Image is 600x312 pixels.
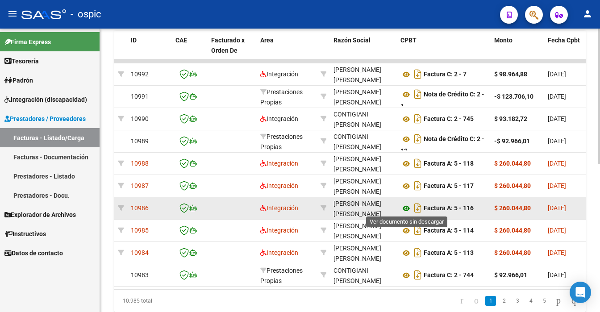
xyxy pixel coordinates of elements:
[260,71,298,78] span: Integración
[333,266,393,284] div: 20177164373
[131,271,149,279] span: 10983
[260,88,303,106] span: Prestaciones Propias
[333,199,393,219] div: [PERSON_NAME] [PERSON_NAME]
[412,268,424,282] i: Descargar documento
[484,293,497,308] li: page 1
[172,31,208,70] datatable-header-cell: CAE
[412,245,424,260] i: Descargar documento
[333,87,393,106] div: 23381347044
[548,271,566,279] span: [DATE]
[131,204,149,212] span: 10986
[456,296,467,306] a: go to first page
[131,249,149,256] span: 10984
[400,37,417,44] span: CPBT
[548,227,566,234] span: [DATE]
[412,67,424,81] i: Descargar documento
[4,114,86,124] span: Prestadores / Proveedores
[552,296,565,306] a: go to next page
[333,65,393,83] div: 23381347044
[333,221,393,241] div: [PERSON_NAME] [PERSON_NAME]
[260,160,298,167] span: Integración
[424,71,467,78] strong: Factura C: 2 - 7
[424,227,474,234] strong: Factura A: 5 - 114
[260,182,298,189] span: Integración
[333,65,393,85] div: [PERSON_NAME] [PERSON_NAME]
[4,210,76,220] span: Explorador de Archivos
[333,154,393,175] div: [PERSON_NAME] [PERSON_NAME]
[512,296,523,306] a: 3
[330,31,397,70] datatable-header-cell: Razón Social
[494,37,512,44] span: Monto
[424,250,474,257] strong: Factura A: 5 - 113
[537,293,551,308] li: page 5
[412,112,424,126] i: Descargar documento
[494,227,531,234] strong: $ 260.044,80
[333,199,393,217] div: 20278632947
[494,204,531,212] strong: $ 260.044,80
[548,160,566,167] span: [DATE]
[548,137,566,145] span: [DATE]
[333,132,393,152] div: CONTIGIANI [PERSON_NAME]
[211,37,245,54] span: Facturado x Orden De
[131,71,149,78] span: 10992
[548,37,580,44] span: Fecha Cpbt
[333,243,393,262] div: 20278632947
[412,132,424,146] i: Descargar documento
[424,205,474,212] strong: Factura A: 5 - 116
[333,221,393,240] div: 20278632947
[4,37,51,47] span: Firma Express
[4,75,33,85] span: Padrón
[257,31,317,70] datatable-header-cell: Area
[131,137,149,145] span: 10989
[548,249,566,256] span: [DATE]
[333,37,371,44] span: Razón Social
[494,249,531,256] strong: $ 260.044,80
[7,8,18,19] mat-icon: menu
[499,296,509,306] a: 2
[412,179,424,193] i: Descargar documento
[511,293,524,308] li: page 3
[548,71,566,78] span: [DATE]
[485,296,496,306] a: 1
[424,116,474,123] strong: Factura C: 2 - 745
[114,290,207,312] div: 10.985 total
[412,156,424,171] i: Descargar documento
[4,56,39,66] span: Tesorería
[525,296,536,306] a: 4
[424,160,474,167] strong: Factura A: 5 - 118
[491,31,544,70] datatable-header-cell: Monto
[548,182,566,189] span: [DATE]
[131,160,149,167] span: 10988
[567,296,580,306] a: go to last page
[333,243,393,264] div: [PERSON_NAME] [PERSON_NAME]
[494,182,531,189] strong: $ 260.044,80
[131,115,149,122] span: 10990
[470,296,483,306] a: go to previous page
[497,293,511,308] li: page 2
[131,182,149,189] span: 10987
[539,296,550,306] a: 5
[131,227,149,234] span: 10985
[175,37,187,44] span: CAE
[260,37,274,44] span: Area
[260,249,298,256] span: Integración
[260,267,303,284] span: Prestaciones Propias
[400,91,484,110] strong: Nota de Crédito C: 2 - 1
[127,31,172,70] datatable-header-cell: ID
[260,227,298,234] span: Integración
[494,271,527,279] strong: $ 92.966,01
[397,31,491,70] datatable-header-cell: CPBT
[71,4,101,24] span: - ospic
[260,115,298,122] span: Integración
[412,201,424,215] i: Descargar documento
[333,154,393,173] div: 20278632947
[333,176,393,197] div: [PERSON_NAME] [PERSON_NAME]
[544,31,584,70] datatable-header-cell: Fecha Cpbt
[131,37,137,44] span: ID
[494,93,533,100] strong: -$ 123.706,10
[548,115,566,122] span: [DATE]
[412,223,424,237] i: Descargar documento
[333,266,393,286] div: CONTIGIANI [PERSON_NAME]
[131,93,149,100] span: 10991
[4,229,46,239] span: Instructivos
